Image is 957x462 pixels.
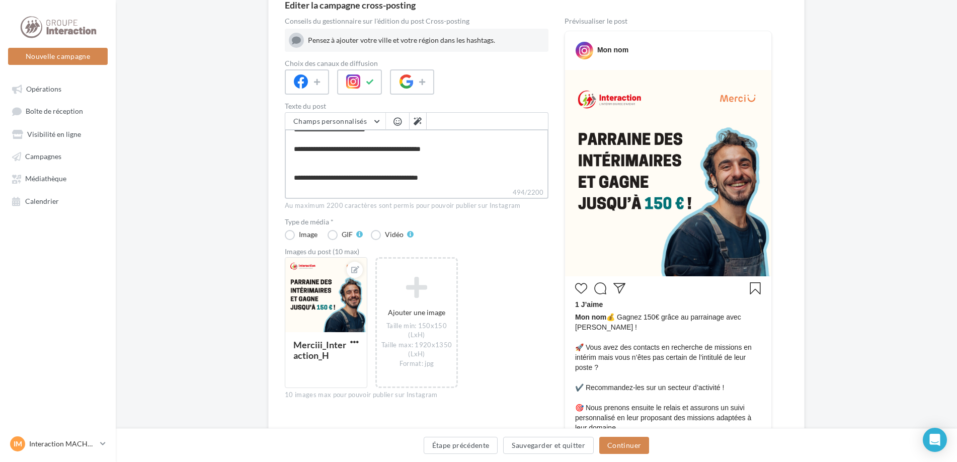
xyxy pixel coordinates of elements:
[308,35,544,45] div: Pensez à ajouter votre ville et votre région dans les hashtags.
[285,60,548,67] label: Choix des canaux de diffusion
[8,434,108,453] a: IM Interaction MACHECOUL
[299,231,317,238] div: Image
[285,18,548,25] div: Conseils du gestionnaire sur l'édition du post Cross-posting
[285,248,548,255] div: Images du post (10 max)
[25,152,61,161] span: Campagnes
[923,428,947,452] div: Open Intercom Messenger
[285,1,416,10] div: Editer la campagne cross-posting
[749,282,761,294] svg: Enregistrer
[6,102,110,120] a: Boîte de réception
[6,80,110,98] a: Opérations
[597,45,628,55] div: Mon nom
[575,299,761,312] div: 1 J’aime
[342,231,353,238] div: GIF
[29,439,96,449] p: Interaction MACHECOUL
[385,231,404,238] div: Vidéo
[575,313,606,321] span: Mon nom
[503,437,594,454] button: Sauvegarder et quitter
[14,439,22,449] span: IM
[575,282,587,294] svg: J’aime
[8,48,108,65] button: Nouvelle campagne
[594,282,606,294] svg: Commenter
[6,192,110,210] a: Calendrier
[285,218,548,225] label: Type de média *
[6,125,110,143] a: Visibilité en ligne
[285,187,548,199] label: 494/2200
[6,147,110,165] a: Campagnes
[25,175,66,183] span: Médiathèque
[613,282,625,294] svg: Partager la publication
[293,117,367,125] span: Champs personnalisés
[6,169,110,187] a: Médiathèque
[26,107,83,116] span: Boîte de réception
[424,437,498,454] button: Étape précédente
[285,113,385,130] button: Champs personnalisés
[285,103,548,110] label: Texte du post
[27,130,81,138] span: Visibilité en ligne
[26,85,61,93] span: Opérations
[565,18,772,25] div: Prévisualiser le post
[285,391,548,400] div: 10 images max pour pouvoir publier sur Instagram
[293,339,346,361] div: Merciii_Interaction_H
[25,197,59,205] span: Calendrier
[285,201,548,210] div: Au maximum 2200 caractères sont permis pour pouvoir publier sur Instagram
[599,437,649,454] button: Continuer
